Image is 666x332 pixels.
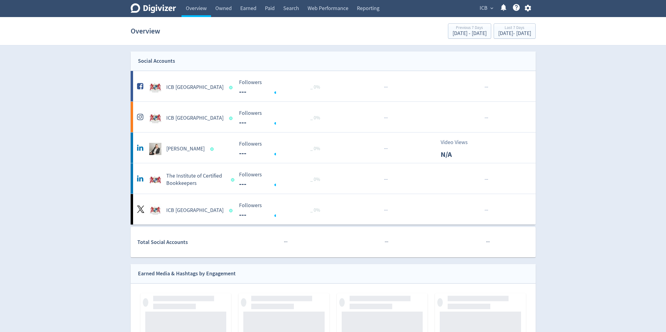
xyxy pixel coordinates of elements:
[236,110,327,126] svg: Followers ---
[448,23,491,39] button: Previous 7 Days[DATE] - [DATE]
[149,143,161,155] img: Amanda Linton undefined
[236,172,327,188] svg: Followers ---
[229,117,234,120] span: Data last synced: 18 Sep 2025, 5:02pm (AEST)
[487,238,488,246] span: ·
[131,71,536,101] a: ICB Australia undefinedICB [GEOGRAPHIC_DATA] Followers --- Followers --- _ 0%······
[453,31,487,36] div: [DATE] - [DATE]
[488,238,490,246] span: ·
[131,132,536,163] a: Amanda Linton undefined[PERSON_NAME] Followers --- Followers --- _ 0%···Video ViewsN/A
[149,174,161,186] img: The Institute of Certified Bookkeepers undefined
[486,114,487,122] span: ·
[229,86,234,89] span: Data last synced: 18 Sep 2025, 5:02pm (AEST)
[236,141,327,157] svg: Followers ---
[494,23,536,39] button: Last 7 Days[DATE]- [DATE]
[149,81,161,94] img: ICB Australia undefined
[485,176,486,183] span: ·
[485,114,486,122] span: ·
[486,238,487,246] span: ·
[131,194,536,224] a: ICB Australia undefinedICB [GEOGRAPHIC_DATA] Followers --- Followers --- _ 0%······
[166,207,224,214] h5: ICB [GEOGRAPHIC_DATA]
[310,146,320,152] span: _ 0%
[385,238,386,246] span: ·
[386,114,388,122] span: ·
[166,145,205,153] h5: [PERSON_NAME]
[486,176,487,183] span: ·
[138,269,236,278] div: Earned Media & Hashtags by Engagement
[385,176,386,183] span: ·
[149,204,161,217] img: ICB Australia undefined
[310,115,320,121] span: _ 0%
[384,207,385,214] span: ·
[384,145,385,153] span: ·
[310,207,320,213] span: _ 0%
[387,238,388,246] span: ·
[236,203,327,219] svg: Followers ---
[498,31,531,36] div: [DATE] - [DATE]
[386,207,388,214] span: ·
[384,176,385,183] span: ·
[487,207,488,214] span: ·
[480,3,488,13] span: ICB
[385,207,386,214] span: ·
[477,3,495,13] button: ICB
[286,238,287,246] span: ·
[229,209,234,212] span: Data last synced: 19 Sep 2025, 6:02am (AEST)
[384,114,385,122] span: ·
[131,163,536,194] a: The Institute of Certified Bookkeepers undefinedThe Institute of Certified Bookkeepers Followers ...
[487,83,488,91] span: ·
[231,178,236,182] span: Data last synced: 18 Sep 2025, 10:01pm (AEST)
[131,21,160,41] h1: Overview
[487,114,488,122] span: ·
[385,114,386,122] span: ·
[284,238,285,246] span: ·
[384,83,385,91] span: ·
[386,83,388,91] span: ·
[486,83,487,91] span: ·
[149,112,161,124] img: ICB Australia undefined
[486,207,487,214] span: ·
[385,145,386,153] span: ·
[310,176,320,182] span: _ 0%
[498,26,531,31] div: Last 7 Days
[441,138,476,147] p: Video Views
[166,115,224,122] h5: ICB [GEOGRAPHIC_DATA]
[485,207,486,214] span: ·
[385,83,386,91] span: ·
[441,149,476,160] p: N/A
[453,26,487,31] div: Previous 7 Days
[138,57,175,65] div: Social Accounts
[166,172,226,187] h5: The Institute of Certified Bookkeepers
[487,176,488,183] span: ·
[285,238,286,246] span: ·
[310,84,320,90] span: _ 0%
[236,79,327,96] svg: Followers ---
[386,176,388,183] span: ·
[166,84,224,91] h5: ICB [GEOGRAPHIC_DATA]
[386,238,387,246] span: ·
[489,5,495,11] span: expand_more
[210,147,215,151] span: Data last synced: 19 Sep 2025, 12:02am (AEST)
[485,83,486,91] span: ·
[386,145,388,153] span: ·
[131,102,536,132] a: ICB Australia undefinedICB [GEOGRAPHIC_DATA] Followers --- Followers --- _ 0%······
[137,238,234,247] div: Total Social Accounts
